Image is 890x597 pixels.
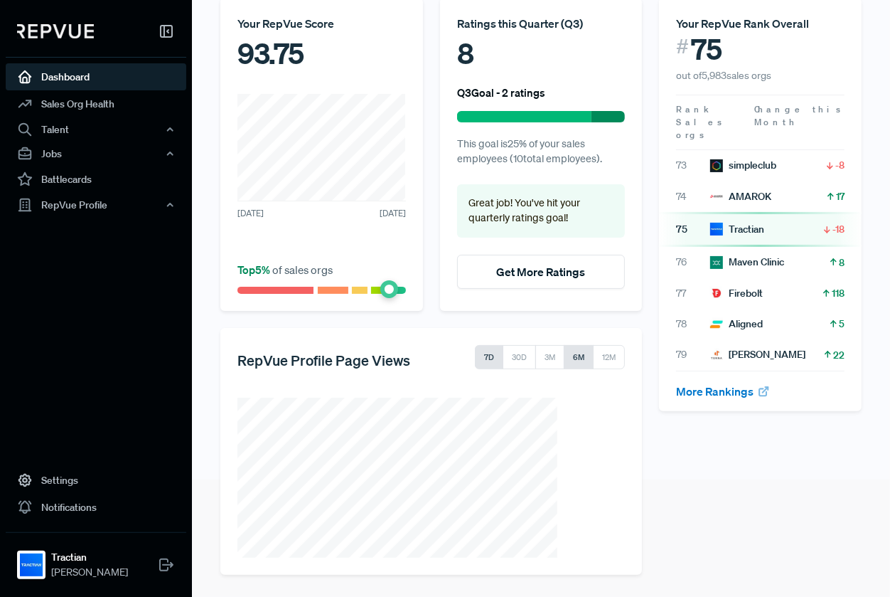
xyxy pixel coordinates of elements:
[676,317,710,332] span: 78
[593,345,625,369] button: 12M
[676,189,710,204] span: 74
[535,345,564,369] button: 3M
[237,263,272,277] span: Top 5 %
[710,347,805,362] div: [PERSON_NAME]
[676,116,724,141] span: Sales orgs
[710,158,776,173] div: simpleclub
[6,142,186,166] button: Jobs
[710,255,784,270] div: Maven Clinic
[676,158,710,173] span: 73
[237,263,333,277] span: of sales orgs
[51,565,128,580] span: [PERSON_NAME]
[51,550,128,565] strong: Tractian
[710,349,723,361] img: Tenna
[6,494,186,521] a: Notifications
[835,158,845,172] span: -8
[832,286,845,300] span: 118
[710,223,723,236] img: Tractian
[676,286,710,301] span: 77
[754,103,844,128] span: Change this Month
[468,196,614,226] p: Great job! You've hit your quarterly ratings goal!
[832,222,845,236] span: -18
[6,90,186,117] a: Sales Org Health
[710,318,723,331] img: Aligned
[6,532,186,586] a: TractianTractian[PERSON_NAME]
[457,32,626,75] div: 8
[457,255,626,289] button: Get More Ratings
[710,159,723,172] img: simpleclub
[6,117,186,142] button: Talent
[6,193,186,217] button: RepVue Profile
[237,352,410,369] h5: RepVue Profile Page Views
[839,255,845,270] span: 8
[676,347,710,362] span: 79
[457,137,626,167] p: This goal is 25 % of your sales employees ( 10 total employees).
[676,384,770,398] a: More Rankings
[564,345,594,369] button: 6M
[380,207,406,220] span: [DATE]
[839,317,845,331] span: 5
[17,24,94,38] img: RepVue
[833,348,845,362] span: 22
[710,222,764,237] div: Tractian
[676,32,689,61] span: #
[676,69,771,82] span: out of 5,983 sales orgs
[6,467,186,494] a: Settings
[676,103,710,116] span: Rank
[457,86,545,99] h6: Q3 Goal - 2 ratings
[20,554,43,576] img: Tractian
[676,222,710,237] span: 75
[836,189,845,204] span: 17
[237,207,264,220] span: [DATE]
[457,15,626,32] div: Ratings this Quarter ( Q3 )
[6,166,186,193] a: Battlecards
[237,15,406,32] div: Your RepVue Score
[710,189,771,204] div: AMAROK
[676,16,809,31] span: Your RepVue Rank Overall
[710,190,723,203] img: AMAROK
[710,256,723,269] img: Maven Clinic
[503,345,536,369] button: 30D
[710,287,723,300] img: Firebolt
[6,63,186,90] a: Dashboard
[710,317,763,332] div: Aligned
[710,286,763,301] div: Firebolt
[692,32,723,66] span: 75
[676,255,710,270] span: 76
[475,345,503,369] button: 7D
[237,32,406,75] div: 93.75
